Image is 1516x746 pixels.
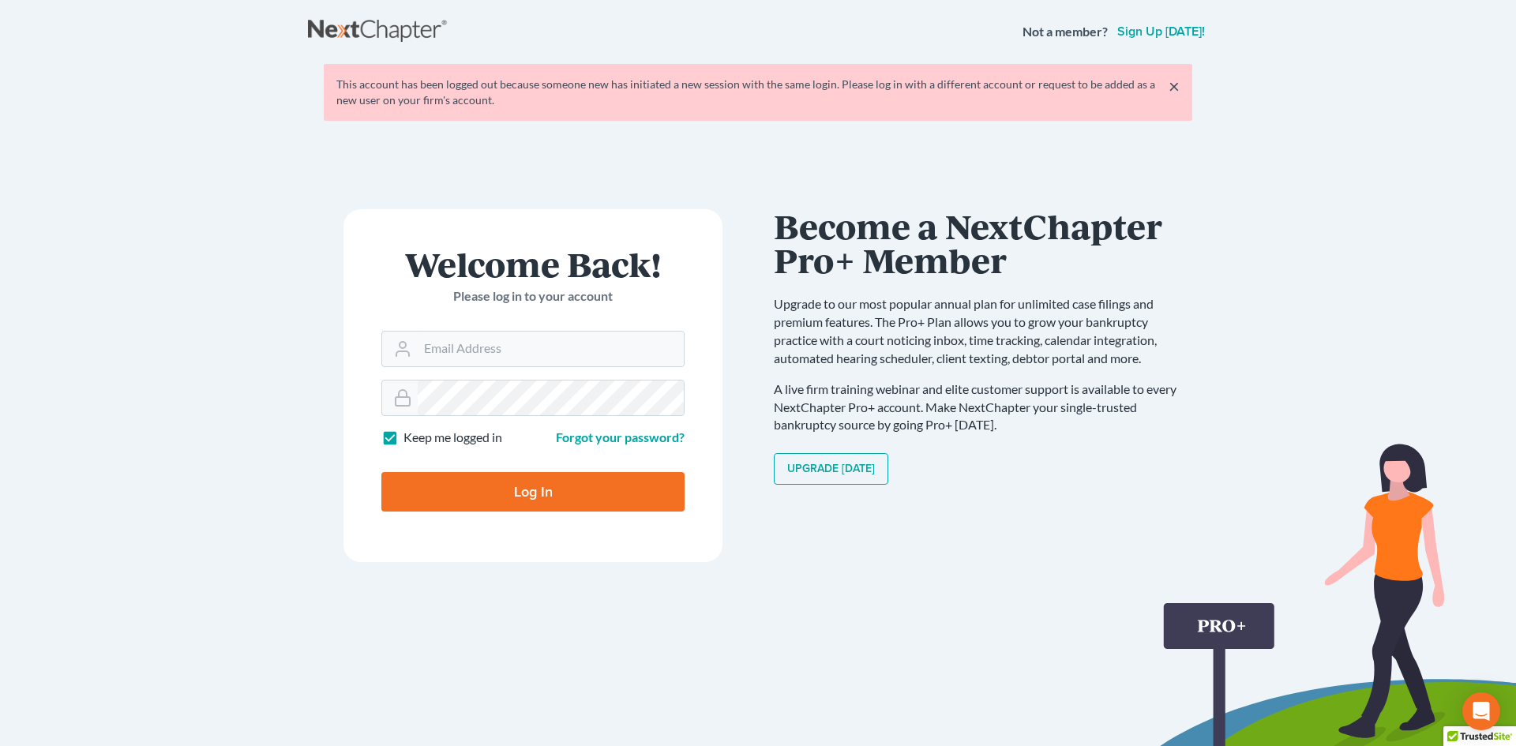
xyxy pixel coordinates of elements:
input: Log In [381,472,685,512]
strong: Not a member? [1023,23,1108,41]
h1: Welcome Back! [381,247,685,281]
input: Email Address [418,332,684,366]
div: Open Intercom Messenger [1462,692,1500,730]
p: Please log in to your account [381,287,685,306]
p: Upgrade to our most popular annual plan for unlimited case filings and premium features. The Pro+... [774,295,1192,367]
a: Sign up [DATE]! [1114,25,1208,38]
label: Keep me logged in [403,429,502,447]
a: × [1169,77,1180,96]
div: This account has been logged out because someone new has initiated a new session with the same lo... [336,77,1180,108]
p: A live firm training webinar and elite customer support is available to every NextChapter Pro+ ac... [774,380,1192,435]
h1: Become a NextChapter Pro+ Member [774,209,1192,276]
a: Forgot your password? [556,429,685,444]
a: Upgrade [DATE] [774,453,888,485]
